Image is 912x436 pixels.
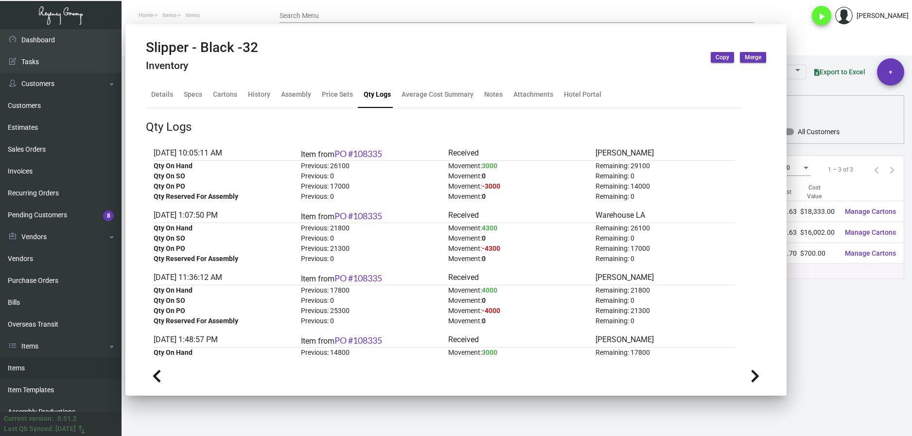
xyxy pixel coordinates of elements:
[448,147,588,160] div: Received
[301,209,440,223] div: Item from
[334,210,382,221] a: PO #108335
[814,68,865,76] span: Export to Excel
[845,228,896,236] span: Manage Cartons
[448,181,588,192] div: Movement:
[154,233,293,244] div: Qty On SO
[301,316,440,326] div: Previous: 0
[154,316,293,326] div: Qty Reserved For Assembly
[301,272,440,285] div: Item from
[154,181,293,192] div: Qty On PO
[783,165,810,172] mat-select: Items per page:
[301,306,440,316] div: Previous: 25300
[800,201,837,222] td: $18,333.00
[596,181,735,192] div: Remaining: 14000
[482,244,500,252] span: -4300
[154,348,293,358] div: Qty On Hand
[596,209,735,223] div: Warehouse LA
[448,296,588,306] div: Movement:
[484,89,503,100] div: Notes
[301,254,440,264] div: Previous: 0
[213,89,237,100] div: Cartons
[716,53,729,62] span: Copy
[596,192,735,202] div: Remaining: 0
[513,89,553,100] div: Attachments
[482,349,497,356] span: 3000
[482,224,497,232] span: 4300
[884,162,900,177] button: Next page
[154,285,293,296] div: Qty On Hand
[162,12,176,18] span: Items
[281,89,311,100] div: Assembly
[301,244,440,254] div: Previous: 21300
[301,147,440,160] div: Item from
[779,201,800,222] td: $0.63
[301,171,440,181] div: Previous: 0
[711,52,734,63] button: Copy
[448,306,588,316] div: Movement:
[4,414,53,424] div: Current version:
[301,233,440,244] div: Previous: 0
[154,223,293,233] div: Qty On Hand
[448,316,588,326] div: Movement:
[146,60,258,72] h4: Inventory
[779,222,800,243] td: $0.63
[154,192,293,202] div: Qty Reserved For Assembly
[448,209,588,223] div: Received
[448,161,588,171] div: Movement:
[448,244,588,254] div: Movement:
[482,317,486,325] span: 0
[57,414,77,424] div: 0.51.2
[482,192,486,200] span: 0
[564,89,601,100] div: Hotel Portal
[800,183,828,201] div: Cost Value
[301,334,440,347] div: Item from
[596,306,735,316] div: Remaining: 21300
[154,254,293,264] div: Qty Reserved For Assembly
[154,161,293,171] div: Qty On Hand
[596,316,735,326] div: Remaining: 0
[248,89,270,100] div: History
[301,223,440,233] div: Previous: 21800
[154,358,293,368] div: Qty On SO
[783,164,790,171] span: 50
[184,89,202,100] div: Specs
[448,348,588,358] div: Movement:
[596,296,735,306] div: Remaining: 0
[301,348,440,358] div: Previous: 14800
[596,254,735,264] div: Remaining: 0
[596,244,735,254] div: Remaining: 17000
[828,165,853,174] div: 1 – 3 of 3
[151,89,173,100] div: Details
[301,296,440,306] div: Previous: 0
[334,335,382,346] a: PO #108335
[798,126,840,138] span: All Customers
[154,306,293,316] div: Qty On PO
[154,244,293,254] div: Qty On PO
[482,234,486,242] span: 0
[154,147,293,160] div: [DATE] 10:05:11 AM
[845,208,896,215] span: Manage Cartons
[301,161,440,171] div: Previous: 26100
[402,89,474,100] div: Average Cost Summary
[596,161,735,171] div: Remaining: 29100
[364,89,391,100] div: Qty Logs
[334,148,382,159] a: PO #108335
[596,334,735,347] div: [PERSON_NAME]
[448,285,588,296] div: Movement:
[448,334,588,347] div: Received
[745,53,761,62] span: Merge
[301,181,440,192] div: Previous: 17000
[154,171,293,181] div: Qty On SO
[154,272,293,285] div: [DATE] 11:36:12 AM
[596,285,735,296] div: Remaining: 21800
[889,58,893,86] span: +
[154,334,293,347] div: [DATE] 1:48:57 PM
[869,162,884,177] button: Previous page
[154,296,293,306] div: Qty On SO
[482,255,486,262] span: 0
[482,286,497,294] span: 4000
[186,12,200,18] span: Items
[845,249,896,257] span: Manage Cartons
[596,147,735,160] div: [PERSON_NAME]
[857,11,909,21] div: [PERSON_NAME]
